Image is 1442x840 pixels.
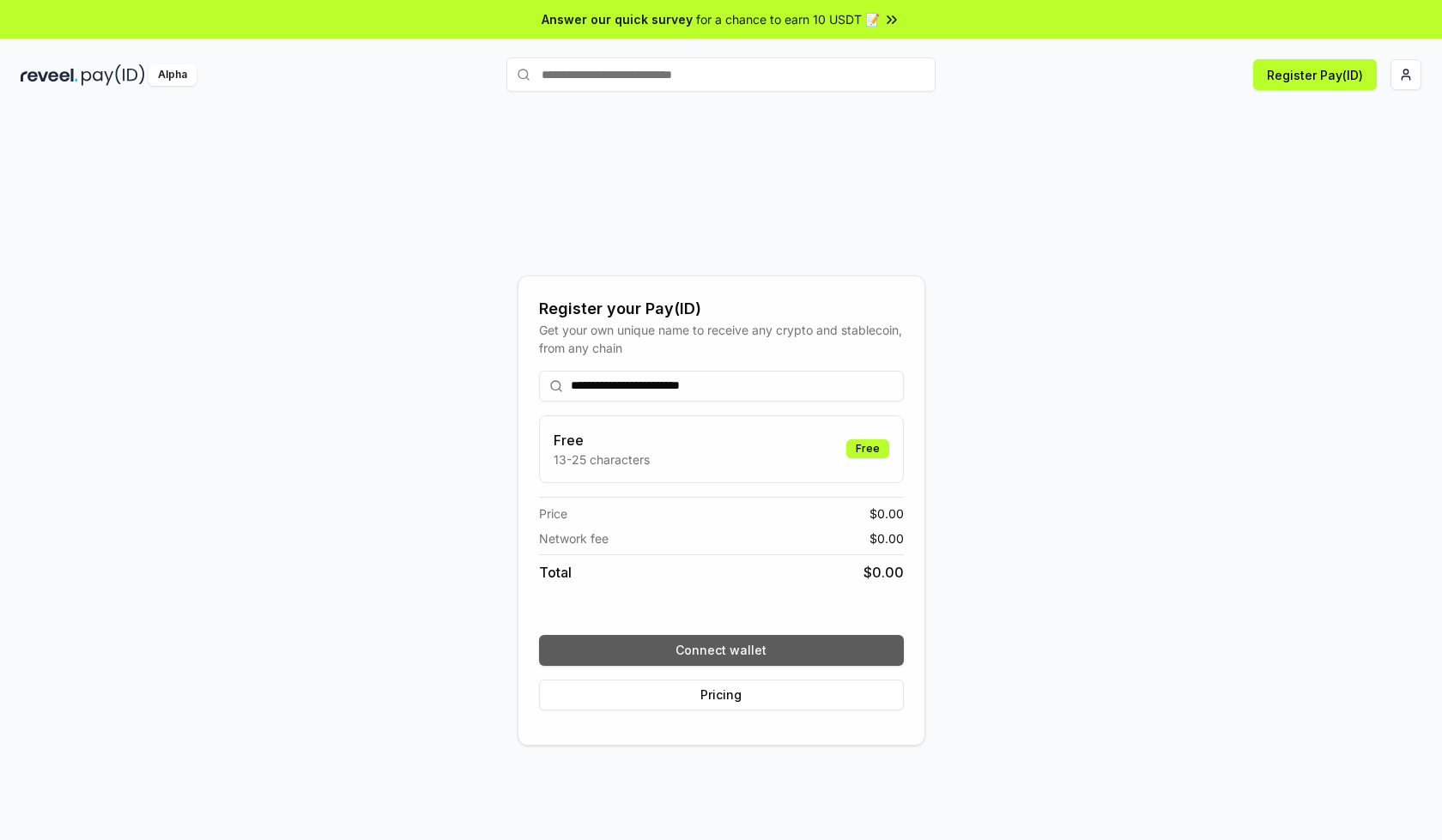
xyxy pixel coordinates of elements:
span: Answer our quick survey [542,10,693,28]
p: 13-25 characters [554,450,650,468]
h3: Free [554,430,650,450]
span: Total [539,562,572,583]
span: $ 0.00 [863,562,904,583]
span: Network fee [539,529,609,547]
button: Register Pay(ID) [1253,59,1377,90]
div: Alpha [148,64,197,86]
span: Price [539,505,567,523]
button: Pricing [539,680,904,710]
span: $ 0.00 [869,505,904,523]
div: Get your own unique name to receive any crypto and stablecoin, from any chain [539,321,904,357]
button: Connect wallet [539,635,904,666]
span: $ 0.00 [869,529,904,547]
div: Free [846,439,889,458]
span: for a chance to earn 10 USDT 📝 [696,10,880,28]
img: reveel_dark [21,64,78,86]
img: pay_id [82,64,145,86]
div: Register your Pay(ID) [539,297,904,321]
